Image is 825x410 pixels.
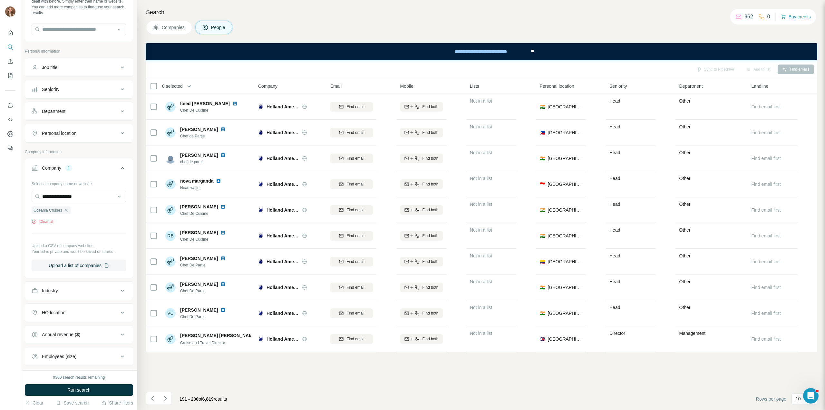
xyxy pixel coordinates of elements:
[5,70,15,81] button: My lists
[42,309,65,316] div: HQ location
[470,253,492,258] span: Not in a list
[267,310,299,316] span: Holland America Line
[744,13,753,21] p: 962
[609,253,620,258] span: Head
[211,24,226,31] span: People
[258,311,263,316] img: Logo of Holland America Line
[400,154,443,163] button: Find both
[5,128,15,140] button: Dashboard
[548,258,582,265] span: [GEOGRAPHIC_DATA]
[146,392,159,405] button: Navigate to previous page
[180,288,228,294] span: Chef De Partie
[267,155,299,162] span: Holland America Line
[165,308,176,318] div: VC
[679,202,691,207] span: Other
[330,154,373,163] button: Find email
[180,178,213,184] span: nova marganda
[146,8,817,17] h4: Search
[267,104,299,110] span: Holland America Line
[548,155,582,162] span: [GEOGRAPHIC_DATA]
[146,43,817,60] iframe: Banner
[180,307,218,313] span: [PERSON_NAME]
[609,83,627,89] span: Seniority
[267,129,299,136] span: Holland America Line
[679,124,691,129] span: Other
[609,124,620,129] span: Head
[540,129,545,136] span: 🇵🇭
[400,83,413,89] span: Mobile
[258,207,263,213] img: Logo of Holland America Line
[422,104,438,110] span: Find both
[609,305,620,310] span: Head
[32,219,53,225] button: Clear all
[796,395,801,402] p: 10
[400,179,443,189] button: Find both
[422,181,438,187] span: Find both
[548,181,582,187] span: [GEOGRAPHIC_DATA]
[165,127,176,138] img: Avatar
[25,349,133,364] button: Employees (size)
[400,257,443,266] button: Find both
[180,100,230,107] span: loied [PERSON_NAME]
[220,204,226,209] img: LinkedIn logo
[752,130,781,135] span: Find email first
[470,150,492,155] span: Not in a list
[400,102,443,112] button: Find both
[25,160,133,178] button: Company1
[346,181,364,187] span: Find email
[330,83,342,89] span: Email
[165,282,176,293] img: Avatar
[42,331,80,338] div: Annual revenue ($)
[25,327,133,342] button: Annual revenue ($)
[540,258,545,265] span: 🇨🇴
[220,230,226,235] img: LinkedIn logo
[330,205,373,215] button: Find email
[65,165,73,171] div: 1
[220,256,226,261] img: LinkedIn logo
[422,155,438,161] span: Find both
[258,104,263,109] img: Logo of Holland America Line
[34,207,62,213] span: Oceania Cruises
[330,308,373,318] button: Find email
[330,283,373,292] button: Find email
[180,229,218,236] span: [PERSON_NAME]
[540,233,545,239] span: 🇮🇳
[609,331,625,336] span: Director
[220,127,226,132] img: LinkedIn logo
[752,285,781,290] span: Find email first
[165,153,176,164] img: Avatar
[679,331,706,336] span: Management
[422,207,438,213] span: Find both
[422,285,438,290] span: Find both
[159,392,172,405] button: Navigate to next page
[101,400,133,406] button: Share filters
[267,336,299,342] span: Holland America Line
[5,41,15,53] button: Search
[180,255,218,262] span: [PERSON_NAME]
[422,130,438,135] span: Find both
[540,181,545,187] span: 🇮🇩
[267,181,299,187] span: Holland America Line
[470,98,492,104] span: Not in a list
[400,334,443,344] button: Find both
[216,178,221,184] img: LinkedIn logo
[346,233,364,239] span: Find email
[400,283,443,292] button: Find both
[330,257,373,266] button: Find email
[422,259,438,265] span: Find both
[165,179,176,189] img: Avatar
[220,282,226,287] img: LinkedIn logo
[180,281,218,287] span: [PERSON_NAME]
[752,336,781,342] span: Find email first
[56,400,89,406] button: Save search
[752,259,781,264] span: Find email first
[32,243,126,249] p: Upload a CSV of company websites.
[267,233,299,239] span: Holland America Line
[752,207,781,213] span: Find email first
[258,259,263,264] img: Logo of Holland America Line
[470,227,492,233] span: Not in a list
[540,310,545,316] span: 🇮🇳
[752,182,781,187] span: Find email first
[330,334,373,344] button: Find email
[609,176,620,181] span: Head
